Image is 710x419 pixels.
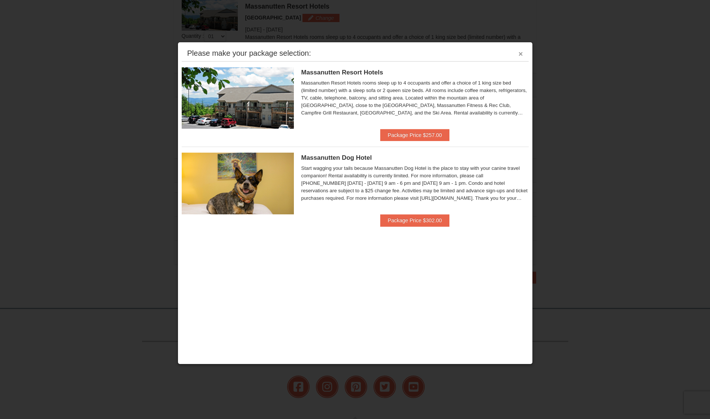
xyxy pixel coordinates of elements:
button: Package Price $302.00 [380,214,449,226]
button: × [519,50,523,58]
span: Massanutten Resort Hotels [301,69,383,76]
img: 19219026-1-e3b4ac8e.jpg [182,67,294,129]
div: Start wagging your tails because Massanutten Dog Hotel is the place to stay with your canine trav... [301,165,529,202]
div: Please make your package selection: [187,49,311,57]
div: Massanutten Resort Hotels rooms sleep up to 4 occupants and offer a choice of 1 king size bed (li... [301,79,529,117]
button: Package Price $257.00 [380,129,449,141]
span: Massanutten Dog Hotel [301,154,372,161]
img: 27428181-5-81c892a3.jpg [182,153,294,214]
